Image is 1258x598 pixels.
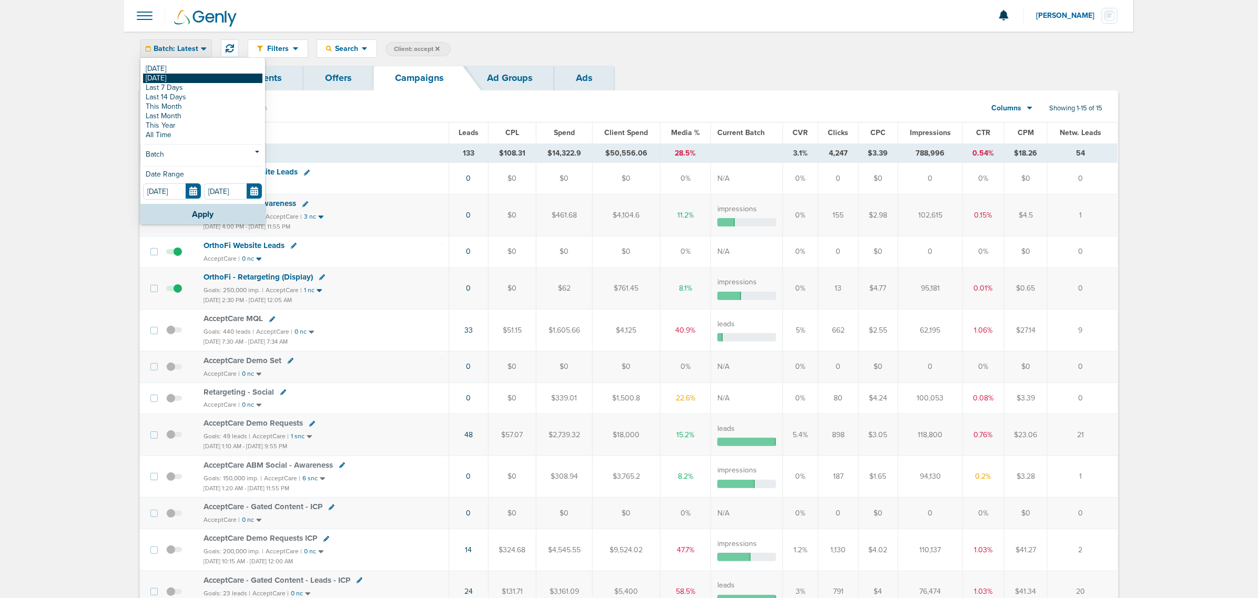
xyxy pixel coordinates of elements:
[263,44,293,53] span: Filters
[1048,143,1118,163] td: 54
[204,432,250,440] small: Goals: 49 leads |
[140,66,230,90] a: Dashboard
[143,102,262,111] a: This Month
[593,414,661,456] td: $18,000
[256,328,292,335] small: AcceptCare |
[197,143,449,163] td: TOTALS ( )
[488,351,536,383] td: $0
[783,310,818,351] td: 5%
[488,194,536,236] td: $0
[143,171,262,183] div: Date Range
[898,498,962,529] td: 0
[143,111,262,121] a: Last Month
[783,383,818,414] td: 0%
[291,590,303,597] small: 0 nc
[818,310,858,351] td: 662
[1060,128,1101,137] span: Netw. Leads
[488,267,536,309] td: $0
[783,236,818,267] td: 0%
[962,383,1004,414] td: 0.08%
[783,143,818,163] td: 3.1%
[242,255,254,263] small: 0 nc
[858,351,898,383] td: $0
[858,383,898,414] td: $4.24
[783,194,818,236] td: 0%
[140,204,265,224] button: Apply
[252,590,289,597] small: AcceptCare |
[466,174,471,183] a: 0
[962,163,1004,194] td: 0%
[818,498,858,529] td: 0
[1004,310,1047,351] td: $27.14
[464,326,473,335] a: 33
[1004,456,1047,497] td: $3.28
[264,475,300,482] small: AcceptCare |
[488,236,536,267] td: $0
[1048,414,1118,456] td: 21
[143,64,262,74] a: [DATE]
[252,432,289,440] small: AcceptCare |
[962,143,1004,163] td: 0.54%
[554,66,614,90] a: Ads
[536,163,593,194] td: $0
[266,213,302,220] small: AcceptCare |
[717,128,765,137] span: Current Batch
[536,143,593,163] td: $14,322.9
[898,236,962,267] td: 0
[818,143,858,163] td: 4,247
[466,472,471,481] a: 0
[898,529,962,571] td: 110,137
[783,456,818,497] td: 0%
[204,575,350,585] span: AcceptCare - Gated Content - Leads - ICP
[783,529,818,571] td: 1.2%
[204,328,254,336] small: Goals: 440 leads |
[717,580,735,591] label: leads
[464,587,473,596] a: 24
[1004,143,1047,163] td: $18.26
[593,310,661,351] td: $4,125
[717,319,735,329] label: leads
[174,10,237,27] img: Genly
[818,236,858,267] td: 0
[818,163,858,194] td: 0
[962,310,1004,351] td: 1.06%
[717,539,757,549] label: impressions
[818,414,858,456] td: 898
[536,310,593,351] td: $1,605.66
[295,328,307,336] small: 0 nc
[898,163,962,194] td: 0
[204,460,333,470] span: AcceptCare ABM Social - Awareness
[332,44,362,53] span: Search
[465,545,472,554] a: 14
[783,351,818,383] td: 0%
[858,529,898,571] td: $4.02
[717,247,729,256] span: N/A
[204,356,281,365] span: AcceptCare Demo Set
[593,456,661,497] td: $3,765.2
[304,548,316,555] small: 0 nc
[204,255,240,262] small: AcceptCare |
[992,103,1022,114] span: Columns
[818,351,858,383] td: 0
[717,174,729,183] span: N/A
[1004,163,1047,194] td: $0
[717,424,735,434] label: leads
[204,516,240,523] small: AcceptCare |
[466,394,471,403] a: 0
[593,236,661,267] td: $0
[536,414,593,456] td: $2,739.32
[593,383,661,414] td: $1,500.8
[605,128,648,137] span: Client Spend
[717,465,757,476] label: impressions
[858,310,898,351] td: $2.55
[962,267,1004,309] td: 0.01%
[488,143,536,163] td: $108.31
[783,414,818,456] td: 5.4%
[593,351,661,383] td: $0
[204,485,289,492] small: [DATE] 1:20 AM - [DATE] 11:55 PM
[671,128,700,137] span: Media %
[536,498,593,529] td: $0
[717,362,729,371] span: N/A
[242,370,254,378] small: 0 nc
[204,387,274,397] span: Retargeting - Social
